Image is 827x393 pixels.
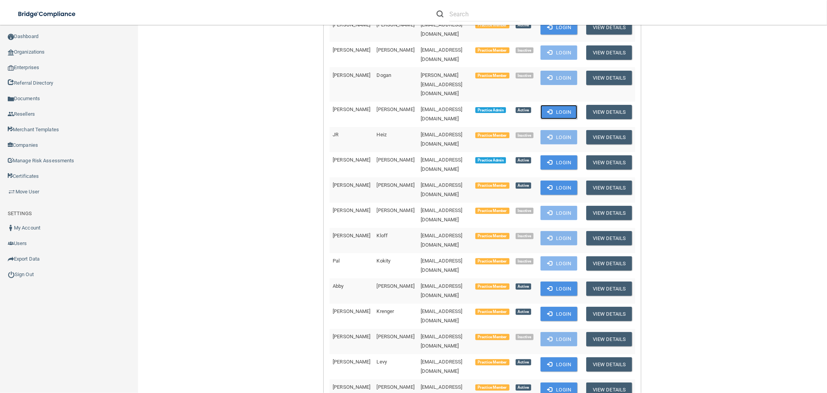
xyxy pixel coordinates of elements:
span: Kokity [377,258,391,264]
span: Abby [333,283,344,289]
span: [EMAIL_ADDRESS][DOMAIN_NAME] [421,132,463,147]
span: Dogan [377,72,392,78]
span: [PERSON_NAME] [333,106,370,112]
span: [PERSON_NAME] [377,384,414,390]
span: [EMAIL_ADDRESS][DOMAIN_NAME] [421,359,463,374]
span: Practice Member [475,132,509,139]
span: [PERSON_NAME] [333,308,370,314]
span: [PERSON_NAME] [333,334,370,339]
span: JR [333,132,338,137]
span: [EMAIL_ADDRESS][DOMAIN_NAME] [421,207,463,223]
button: View Details [586,71,632,85]
button: View Details [586,332,632,346]
button: View Details [586,357,632,372]
span: Inactive [516,132,534,139]
span: Practice Member [475,208,509,214]
span: Practice Member [475,334,509,340]
span: [EMAIL_ADDRESS][DOMAIN_NAME] [421,47,463,62]
button: View Details [586,231,632,245]
span: Practice Member [475,309,509,315]
span: Inactive [516,258,534,264]
button: View Details [586,307,632,321]
button: Login [540,155,577,170]
img: organization-icon.f8decf85.png [8,49,14,56]
span: Active [516,283,531,290]
img: bridge_compliance_login_screen.278c3ca4.svg [12,6,83,22]
span: Practice Member [475,183,509,189]
button: Login [540,206,577,220]
button: Login [540,231,577,245]
span: Inactive [516,47,534,54]
span: [EMAIL_ADDRESS][DOMAIN_NAME] [421,283,463,298]
button: Login [540,282,577,296]
button: View Details [586,181,632,195]
span: Practice Member [475,47,509,54]
span: [EMAIL_ADDRESS][DOMAIN_NAME] [421,334,463,349]
img: ic_reseller.de258add.png [8,111,14,117]
span: Practice Member [475,22,509,28]
span: [EMAIL_ADDRESS][DOMAIN_NAME] [421,258,463,273]
span: [EMAIL_ADDRESS][DOMAIN_NAME] [421,182,463,197]
button: Login [540,45,577,60]
button: View Details [586,282,632,296]
span: Active [516,157,531,163]
span: Inactive [516,208,534,214]
span: [PERSON_NAME] [333,384,370,390]
span: Practice Member [475,233,509,239]
button: Login [540,307,577,321]
span: Krenger [377,308,394,314]
span: Levy [377,359,387,365]
img: enterprise.0d942306.png [8,65,14,71]
button: View Details [586,206,632,220]
img: briefcase.64adab9b.png [8,188,16,196]
iframe: Drift Widget Chat Controller [694,339,818,369]
span: [PERSON_NAME] [377,157,414,163]
span: [PERSON_NAME] [377,47,414,53]
span: [PERSON_NAME] [377,207,414,213]
button: Login [540,357,577,372]
button: View Details [586,45,632,60]
span: [PERSON_NAME] [333,157,370,163]
span: Practice Member [475,258,509,264]
span: [PERSON_NAME] [333,72,370,78]
span: Heiz [377,132,387,137]
span: [PERSON_NAME] [333,359,370,365]
span: [EMAIL_ADDRESS][DOMAIN_NAME] [421,233,463,248]
label: SETTINGS [8,209,32,218]
button: Login [540,332,577,346]
span: [PERSON_NAME] [377,106,414,112]
span: Practice Member [475,283,509,290]
img: icon-documents.8dae5593.png [8,96,14,102]
img: icon-users.e205127d.png [8,240,14,247]
img: ic-search.3b580494.png [437,10,444,17]
img: icon-export.b9366987.png [8,256,14,262]
button: Login [540,71,577,85]
span: Practice Member [475,73,509,79]
span: Practice Admin [475,157,506,163]
span: Active [516,359,531,365]
span: [EMAIL_ADDRESS][DOMAIN_NAME] [421,106,463,122]
span: [EMAIL_ADDRESS][DOMAIN_NAME] [421,308,463,323]
span: [PERSON_NAME] [377,334,414,339]
span: Active [516,183,531,189]
span: Practice Member [475,384,509,391]
span: Inactive [516,73,534,79]
span: [PERSON_NAME] [333,182,370,188]
span: [PERSON_NAME] [377,182,414,188]
img: ic_power_dark.7ecde6b1.png [8,271,15,278]
span: Inactive [516,233,534,239]
img: ic_user_dark.df1a06c3.png [8,225,14,231]
button: View Details [586,256,632,271]
img: ic_dashboard_dark.d01f4a41.png [8,34,14,40]
span: [EMAIL_ADDRESS][DOMAIN_NAME] [421,157,463,172]
button: View Details [586,155,632,170]
button: Login [540,130,577,144]
button: Login [540,181,577,195]
span: Active [516,22,531,28]
span: Active [516,107,531,113]
span: Practice Member [475,359,509,365]
span: [PERSON_NAME] [333,47,370,53]
span: Active [516,309,531,315]
span: [PERSON_NAME] [377,283,414,289]
span: Kloff [377,233,388,238]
